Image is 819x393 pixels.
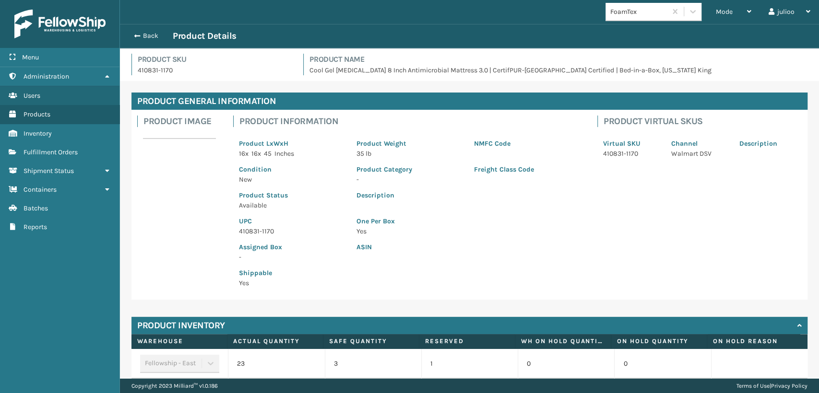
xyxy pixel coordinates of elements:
[239,116,586,127] h4: Product Information
[14,10,106,38] img: logo
[24,223,47,231] span: Reports
[22,53,39,61] span: Menu
[239,226,345,236] p: 410831-1170
[309,65,807,75] p: Cool Gel [MEDICAL_DATA] 8 Inch Antimicrobial Mattress 3.0 | CertifPUR-[GEOGRAPHIC_DATA] Certified...
[239,164,345,174] p: Condition
[239,150,249,158] span: 16 x
[131,92,807,110] h4: Product General Information
[129,32,173,40] button: Back
[228,349,324,379] td: 23
[264,150,272,158] span: 45
[356,174,463,185] p: -
[24,148,78,156] span: Fulfillment Orders
[356,242,580,252] p: ASIN
[739,139,796,149] p: Description
[138,65,292,75] p: 410831-1170
[239,216,345,226] p: UPC
[603,139,660,149] p: Virtual SKU
[356,226,580,236] p: Yes
[239,278,345,288] p: Yes
[239,174,345,185] p: New
[604,116,802,127] h4: Product Virtual SKUs
[239,268,345,278] p: Shippable
[736,379,807,393] div: |
[24,92,40,100] span: Users
[138,54,292,65] h4: Product SKU
[325,349,421,379] td: 3
[771,382,807,389] a: Privacy Policy
[521,337,605,346] label: WH On hold quantity
[239,139,345,149] p: Product LxWxH
[173,30,237,42] h3: Product Details
[610,7,667,17] div: FoamTex
[614,349,711,379] td: 0
[603,149,660,159] p: 410831-1170
[671,149,728,159] p: Walmart DSV
[239,200,345,210] p: Available
[356,150,371,158] span: 35 lb
[309,54,807,65] h4: Product Name
[131,379,218,393] p: Copyright 2023 Milliard™ v 1.0.186
[24,185,57,194] span: Containers
[24,204,48,212] span: Batches
[713,337,797,346] label: On Hold Reason
[716,8,733,16] span: Mode
[430,359,509,369] p: 1
[671,139,728,149] p: Channel
[239,242,345,252] p: Assigned Box
[356,164,463,174] p: Product Category
[425,337,509,346] label: Reserved
[474,139,580,149] p: NMFC Code
[518,349,614,379] td: 0
[143,116,222,127] h4: Product Image
[239,252,345,262] p: -
[233,337,317,346] label: Actual Quantity
[143,134,216,143] img: 51104088640_40f294f443_o-scaled-700x700.jpg
[356,190,580,200] p: Description
[239,190,345,200] p: Product Status
[474,164,580,174] p: Freight Class Code
[137,337,221,346] label: Warehouse
[356,139,463,149] p: Product Weight
[24,72,69,81] span: Administration
[24,167,74,175] span: Shipment Status
[251,150,261,158] span: 16 x
[617,337,701,346] label: On Hold Quantity
[137,320,225,331] h4: Product Inventory
[356,216,580,226] p: One Per Box
[274,150,294,158] span: Inches
[736,382,770,389] a: Terms of Use
[24,129,52,138] span: Inventory
[24,110,50,118] span: Products
[329,337,413,346] label: Safe Quantity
